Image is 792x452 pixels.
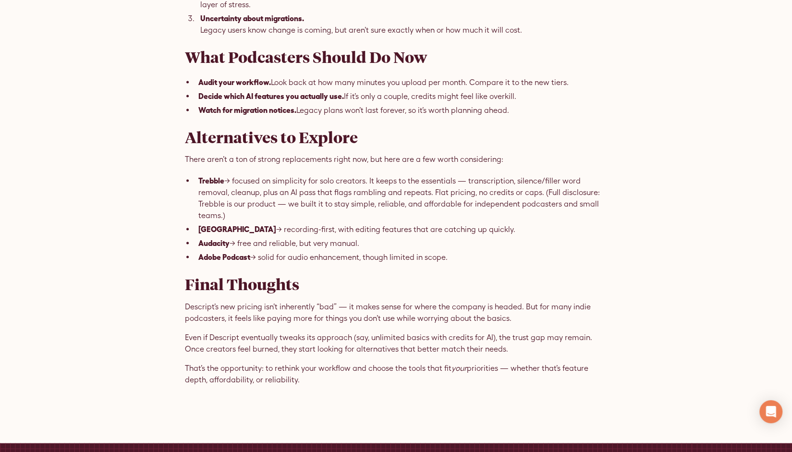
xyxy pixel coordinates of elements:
[451,363,467,372] em: your
[185,274,608,293] h2: Final Thoughts
[185,331,608,354] p: Even if Descript eventually tweaks its approach (say, unlimited basics with credits for AI), the ...
[195,174,608,221] li: → focused on simplicity for solo creators. It keeps to the essentials — transcription, silence/fi...
[200,14,304,23] strong: Uncertainty about migrations.
[195,223,608,235] li: → recording-first, with editing features that are catching up quickly.
[195,237,608,249] li: → free and reliable, but very manual.
[185,393,608,404] p: ‍
[198,91,344,100] strong: Decide which AI features you actually use.
[759,400,782,423] div: Open Intercom Messenger
[198,105,296,114] strong: Watch for migration notices.
[195,251,608,263] li: → solid for audio enhancement, though limited in scope.
[196,12,608,36] li: Legacy users know change is coming, but aren’t sure exactly when or how much it will cost.
[185,362,608,385] p: That’s the opportunity: to rethink your workflow and choose the tools that fit priorities — wheth...
[198,238,230,247] strong: Audacity
[195,76,608,88] li: Look back at how many minutes you upload per month. Compare it to the new tiers.
[185,48,608,66] h2: What Podcasters Should Do Now
[185,127,608,146] h2: Alternatives to Explore
[185,301,608,324] p: Descript’s new pricing isn’t inherently “bad” — it makes sense for where the company is headed. B...
[195,104,608,116] li: Legacy plans won’t last forever, so it’s worth planning ahead.
[195,90,608,102] li: If it’s only a couple, credits might feel like overkill.
[198,252,250,261] strong: Adobe Podcast
[198,176,224,184] strong: Trebble
[185,153,608,165] p: There aren’t a ton of strong replacements right now, but here are a few worth considering:
[198,224,276,233] strong: [GEOGRAPHIC_DATA]
[198,77,271,86] strong: Audit your workflow.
